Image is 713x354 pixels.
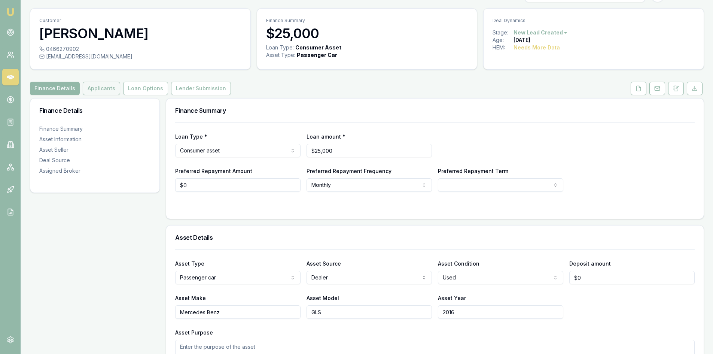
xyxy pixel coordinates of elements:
button: Applicants [83,82,120,95]
label: Loan amount * [307,133,345,140]
div: HEM: [493,44,514,51]
div: Loan Type: [266,44,294,51]
label: Asset Type [175,260,204,267]
p: Deal Dynamics [493,18,695,24]
button: Lender Submission [171,82,231,95]
a: Loan Options [122,82,170,95]
a: Applicants [81,82,122,95]
div: Asset Seller [39,146,150,154]
label: Asset Purpose [175,329,213,336]
input: $ [175,178,301,192]
label: Loan Type * [175,133,207,140]
a: Lender Submission [170,82,232,95]
h3: Finance Summary [175,108,695,114]
label: Preferred Repayment Frequency [307,168,391,174]
div: 0466270902 [39,45,241,53]
button: Loan Options [123,82,168,95]
label: Asset Condition [438,260,479,267]
label: Asset Model [307,295,339,301]
div: [DATE] [514,36,530,44]
label: Asset Year [438,295,466,301]
div: Age: [493,36,514,44]
div: Finance Summary [39,125,150,133]
label: Deposit amount [569,260,611,267]
div: Stage: [493,29,514,36]
p: Finance Summary [266,18,468,24]
div: Asset Information [39,136,150,143]
input: $ [307,144,432,157]
label: Preferred Repayment Amount [175,168,252,174]
button: Finance Details [30,82,80,95]
div: [EMAIL_ADDRESS][DOMAIN_NAME] [39,53,241,60]
label: Preferred Repayment Term [438,168,508,174]
div: Assigned Broker [39,167,150,175]
div: Needs More Data [514,44,560,51]
h3: [PERSON_NAME] [39,26,241,41]
h3: Finance Details [39,108,150,114]
button: New Lead Created [514,29,568,36]
div: Passenger Car [297,51,337,59]
label: Asset Make [175,295,206,301]
h3: $25,000 [266,26,468,41]
div: Deal Source [39,157,150,164]
h3: Asset Details [175,235,695,240]
div: Asset Type : [266,51,295,59]
a: Finance Details [30,82,81,95]
img: emu-icon-u.png [6,7,15,16]
p: Customer [39,18,241,24]
div: Consumer Asset [295,44,341,51]
label: Asset Source [307,260,341,267]
input: $ [569,271,695,284]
